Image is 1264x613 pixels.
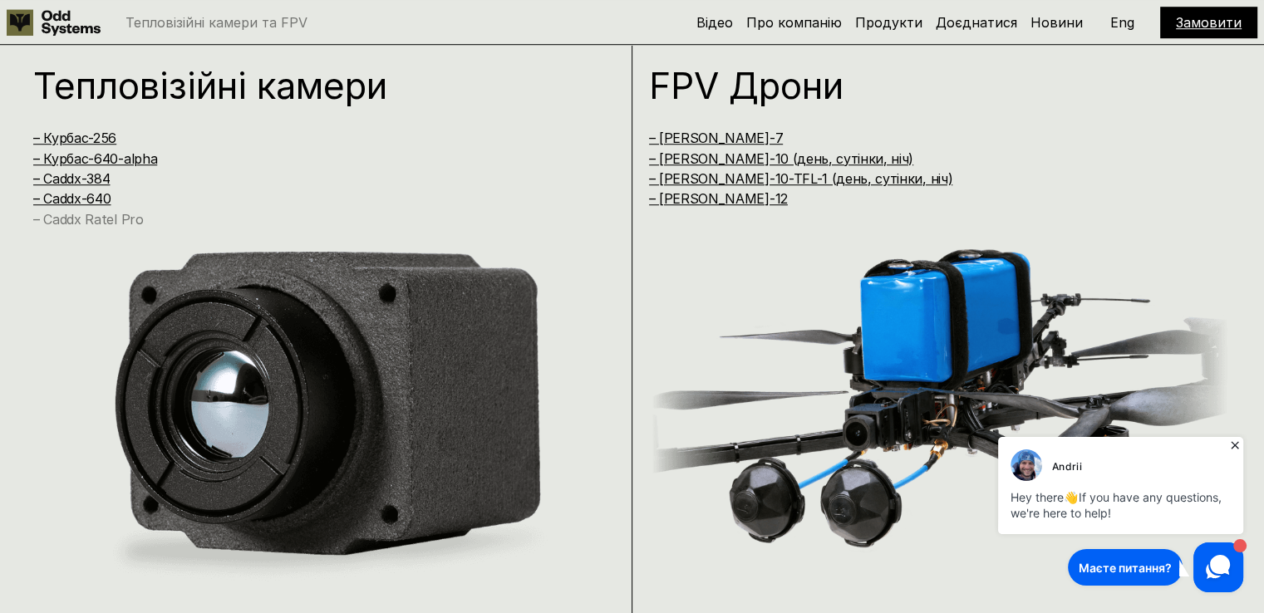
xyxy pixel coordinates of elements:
a: – Caddx-640 [33,190,111,207]
iframe: HelpCrunch [994,432,1247,596]
a: – Caddx-384 [33,170,110,187]
h1: FPV Дрони [649,67,1196,104]
a: Новини [1030,14,1083,31]
a: – [PERSON_NAME]-12 [649,190,788,207]
a: – Курбас-256 [33,130,116,146]
a: Продукти [855,14,922,31]
a: Доєднатися [936,14,1017,31]
a: – Курбас-640-alpha [33,150,157,167]
p: Eng [1110,16,1134,29]
p: Тепловізійні камери та FPV [125,16,307,29]
a: Відео [696,14,733,31]
a: – [PERSON_NAME]-7 [649,130,784,146]
a: – [PERSON_NAME]-10-TFL-1 (день, сутінки, ніч) [649,170,953,187]
a: Про компанію [746,14,842,31]
h1: Тепловізійні камери [33,67,580,104]
a: Замовити [1176,14,1242,31]
a: – Caddx Ratel Pro [33,211,144,228]
a: – [PERSON_NAME]-10 (день, сутінки, ніч) [649,150,914,167]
